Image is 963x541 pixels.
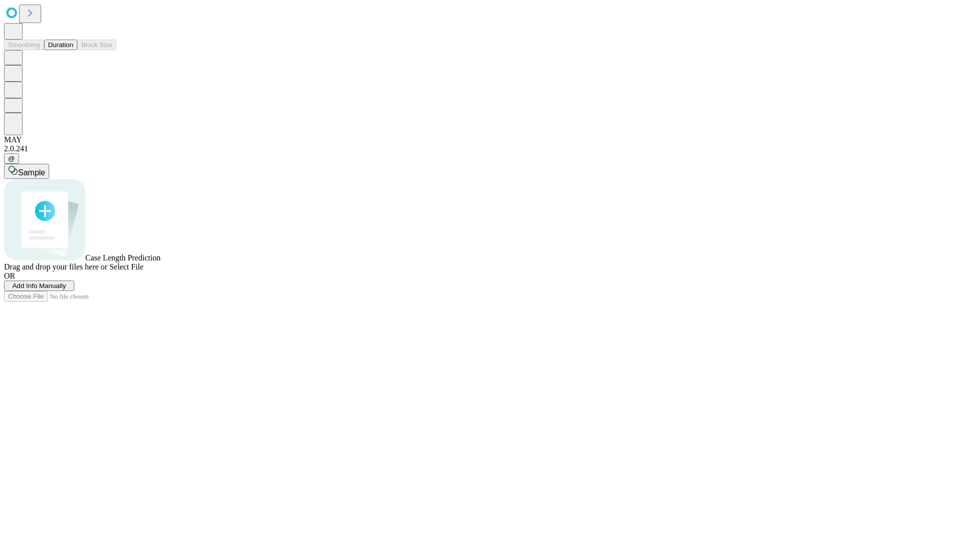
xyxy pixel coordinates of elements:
[77,40,116,50] button: Block Size
[13,282,66,290] span: Add Info Manually
[18,168,45,177] span: Sample
[4,262,107,271] span: Drag and drop your files here or
[44,40,77,50] button: Duration
[4,153,19,164] button: @
[4,281,74,291] button: Add Info Manually
[4,164,49,179] button: Sample
[4,144,959,153] div: 2.0.241
[4,135,959,144] div: MAY
[8,155,15,162] span: @
[85,253,160,262] span: Case Length Prediction
[4,40,44,50] button: Smoothing
[4,272,15,280] span: OR
[109,262,143,271] span: Select File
